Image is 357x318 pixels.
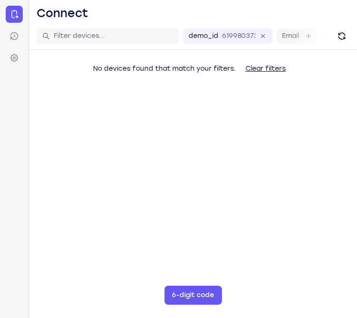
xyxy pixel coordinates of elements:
[6,6,23,23] a: Connect
[93,65,236,73] span: No devices found that match your filters.
[6,49,23,66] a: Settings
[164,286,222,305] button: 6-digit code
[238,59,293,78] button: Clear filters
[334,28,349,44] button: Refresh
[6,28,23,45] a: Sessions
[188,31,218,41] label: demo_id
[37,6,88,21] h1: Connect
[54,31,173,41] input: Filter devices...
[282,31,299,41] label: Email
